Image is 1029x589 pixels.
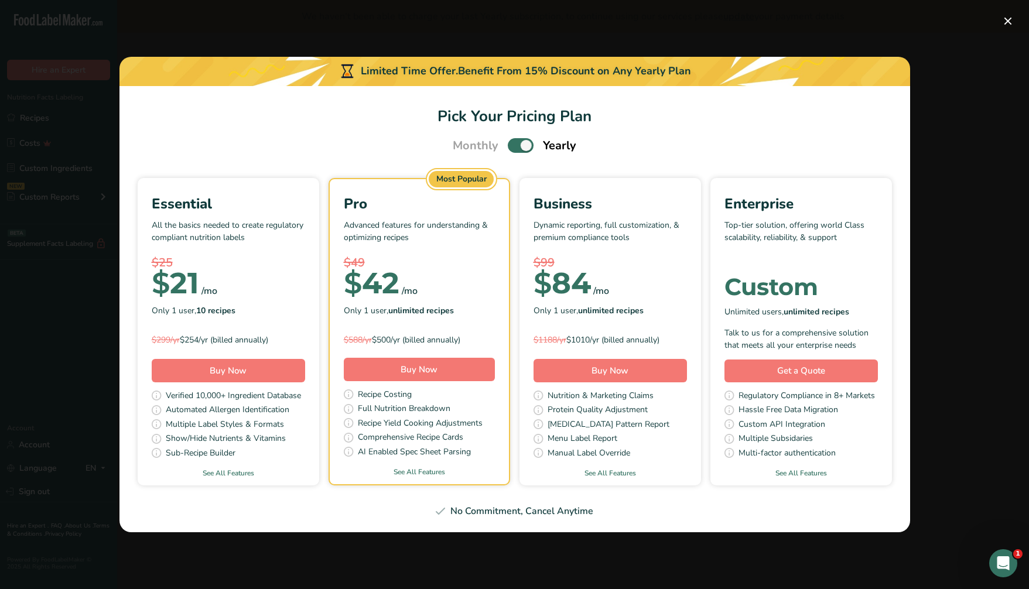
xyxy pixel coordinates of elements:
[344,334,372,345] span: $588/yr
[138,468,319,478] a: See All Features
[358,388,412,403] span: Recipe Costing
[402,284,418,298] div: /mo
[358,417,483,432] span: Recipe Yield Cooking Adjustments
[548,418,669,433] span: [MEDICAL_DATA] Pattern Report
[344,334,495,346] div: $500/yr (billed annually)
[152,304,235,317] span: Only 1 user,
[119,57,910,86] div: Limited Time Offer.
[344,254,495,272] div: $49
[166,447,235,461] span: Sub-Recipe Builder
[458,63,691,79] div: Benefit From 15% Discount on Any Yearly Plan
[519,468,701,478] a: See All Features
[344,304,454,317] span: Only 1 user,
[534,272,591,295] div: 84
[739,418,825,433] span: Custom API Integration
[739,432,813,447] span: Multiple Subsidaries
[739,389,875,404] span: Regulatory Compliance in 8+ Markets
[724,193,878,214] div: Enterprise
[358,402,450,417] span: Full Nutrition Breakdown
[166,432,286,447] span: Show/Hide Nutrients & Vitamins
[548,389,654,404] span: Nutrition & Marketing Claims
[134,105,896,128] h1: Pick Your Pricing Plan
[152,334,180,345] span: $299/yr
[578,305,644,316] b: unlimited recipes
[152,254,305,272] div: $25
[1013,549,1023,559] span: 1
[210,365,247,376] span: Buy Now
[593,284,609,298] div: /mo
[196,305,235,316] b: 10 recipes
[534,334,566,345] span: $1188/yr
[134,504,896,518] div: No Commitment, Cancel Anytime
[201,284,217,298] div: /mo
[534,359,687,382] button: Buy Now
[453,137,498,155] span: Monthly
[166,389,301,404] span: Verified 10,000+ Ingredient Database
[724,275,878,299] div: Custom
[777,364,825,378] span: Get a Quote
[344,358,495,381] button: Buy Now
[739,447,836,461] span: Multi-factor authentication
[724,306,849,318] span: Unlimited users,
[344,193,495,214] div: Pro
[534,304,644,317] span: Only 1 user,
[739,403,838,418] span: Hassle Free Data Migration
[548,447,630,461] span: Manual Label Override
[152,193,305,214] div: Essential
[429,171,494,187] div: Most Popular
[152,359,305,382] button: Buy Now
[534,193,687,214] div: Business
[534,265,552,301] span: $
[534,254,687,272] div: $99
[724,359,878,382] a: Get a Quote
[166,418,284,433] span: Multiple Label Styles & Formats
[724,219,878,254] p: Top-tier solution, offering world Class scalability, reliability, & support
[152,219,305,254] p: All the basics needed to create regulatory compliant nutrition labels
[534,334,687,346] div: $1010/yr (billed annually)
[152,265,170,301] span: $
[548,403,648,418] span: Protein Quality Adjustment
[166,403,289,418] span: Automated Allergen Identification
[710,468,892,478] a: See All Features
[592,365,628,376] span: Buy Now
[330,467,509,477] a: See All Features
[344,272,399,295] div: 42
[989,549,1017,577] iframe: Intercom live chat
[388,305,454,316] b: unlimited recipes
[548,432,617,447] span: Menu Label Report
[401,364,437,375] span: Buy Now
[534,219,687,254] p: Dynamic reporting, full customization, & premium compliance tools
[152,272,199,295] div: 21
[358,446,471,460] span: AI Enabled Spec Sheet Parsing
[358,431,463,446] span: Comprehensive Recipe Cards
[344,219,495,254] p: Advanced features for understanding & optimizing recipes
[724,327,878,351] div: Talk to us for a comprehensive solution that meets all your enterprise needs
[543,137,576,155] span: Yearly
[152,334,305,346] div: $254/yr (billed annually)
[344,265,362,301] span: $
[784,306,849,317] b: unlimited recipes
